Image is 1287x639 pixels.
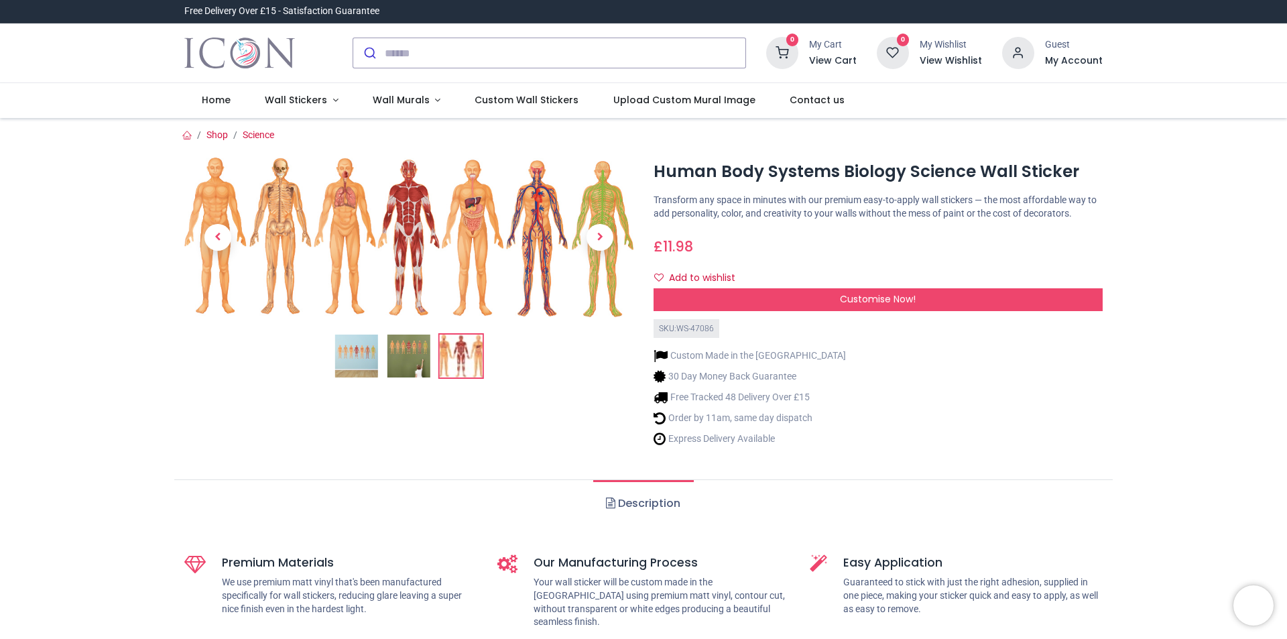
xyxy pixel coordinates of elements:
[265,93,327,107] span: Wall Stickers
[809,38,857,52] div: My Cart
[222,576,477,616] p: We use premium matt vinyl that's been manufactured specifically for wall stickers, reducing glare...
[206,129,228,140] a: Shop
[566,182,633,293] a: Next
[1045,54,1103,68] a: My Account
[613,93,755,107] span: Upload Custom Mural Image
[373,93,430,107] span: Wall Murals
[593,480,693,527] a: Description
[920,54,982,68] a: View Wishlist
[222,555,477,571] h5: Premium Materials
[654,319,719,339] div: SKU: WS-47086
[355,83,458,118] a: Wall Murals
[587,224,613,251] span: Next
[475,93,578,107] span: Custom Wall Stickers
[184,158,633,317] img: WS-47086-03
[204,224,231,251] span: Previous
[184,34,295,72] img: Icon Wall Stickers
[766,47,798,58] a: 0
[335,335,378,377] img: Human Body Systems Biology Science Wall Sticker
[353,38,385,68] button: Submit
[786,34,799,46] sup: 0
[821,5,1103,18] iframe: Customer reviews powered by Trustpilot
[654,349,846,363] li: Custom Made in the [GEOGRAPHIC_DATA]
[243,129,274,140] a: Science
[654,194,1103,220] p: Transform any space in minutes with our premium easy-to-apply wall stickers — the most affordable...
[654,411,846,425] li: Order by 11am, same day dispatch
[184,34,295,72] a: Logo of Icon Wall Stickers
[184,182,251,293] a: Previous
[654,369,846,384] li: 30 Day Money Back Guarantee
[534,555,790,571] h5: Our Manufacturing Process
[387,335,430,377] img: WS-47086-02
[184,5,379,18] div: Free Delivery Over £15 - Satisfaction Guarantee
[654,160,1103,183] h1: Human Body Systems Biology Science Wall Sticker
[654,390,846,404] li: Free Tracked 48 Delivery Over £15
[654,267,747,290] button: Add to wishlistAdd to wishlist
[877,47,909,58] a: 0
[920,38,982,52] div: My Wishlist
[809,54,857,68] a: View Cart
[840,292,916,306] span: Customise Now!
[1045,38,1103,52] div: Guest
[654,237,693,256] span: £
[654,273,664,282] i: Add to wishlist
[663,237,693,256] span: 11.98
[1233,585,1274,626] iframe: Brevo live chat
[202,93,231,107] span: Home
[654,432,846,446] li: Express Delivery Available
[440,335,483,377] img: WS-47086-03
[790,93,845,107] span: Contact us
[897,34,910,46] sup: 0
[843,555,1103,571] h5: Easy Application
[247,83,355,118] a: Wall Stickers
[843,576,1103,616] p: Guaranteed to stick with just the right adhesion, supplied in one piece, making your sticker quic...
[534,576,790,628] p: Your wall sticker will be custom made in the [GEOGRAPHIC_DATA] using premium matt vinyl, contour ...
